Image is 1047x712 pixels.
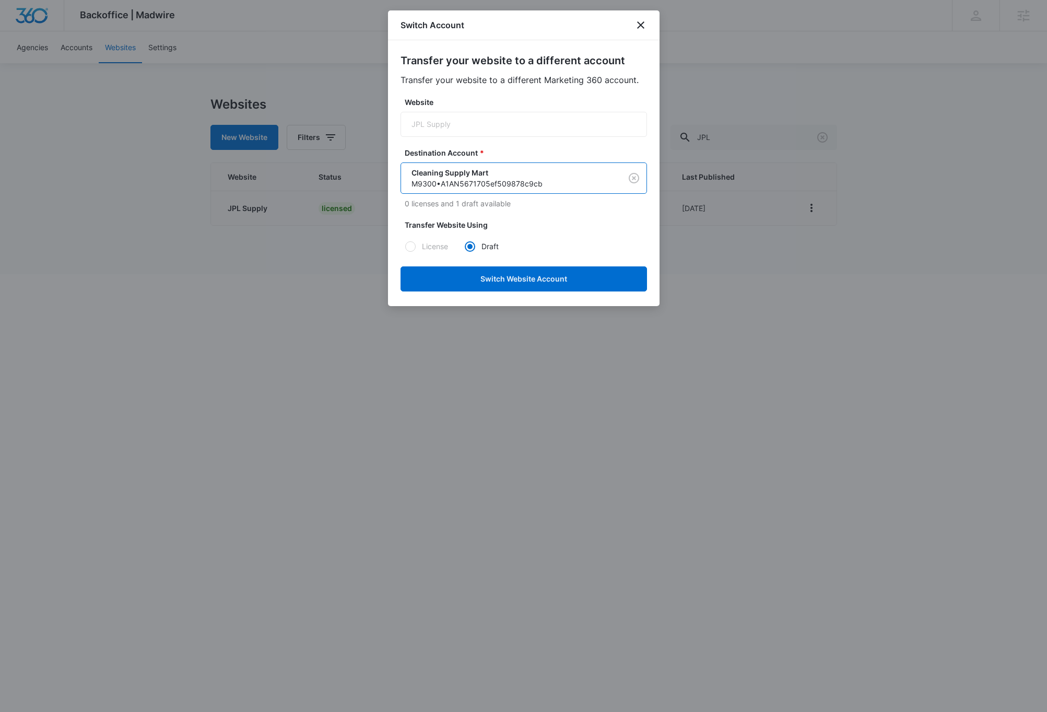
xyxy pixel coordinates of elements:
label: Draft [464,241,524,252]
button: close [634,19,647,31]
h1: Switch Account [401,19,464,31]
label: Website [405,97,651,108]
p: Transfer your website to a different Marketing 360 account. [401,74,647,86]
label: Destination Account [405,147,651,158]
button: Switch Website Account [401,266,647,291]
label: Transfer Website Using [405,219,651,230]
p: Cleaning Supply Mart [411,167,607,178]
button: Clear [626,170,642,186]
h2: Transfer your website to a different account [401,53,647,68]
p: 0 licenses and 1 draft available [405,198,647,209]
label: License [405,241,464,252]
